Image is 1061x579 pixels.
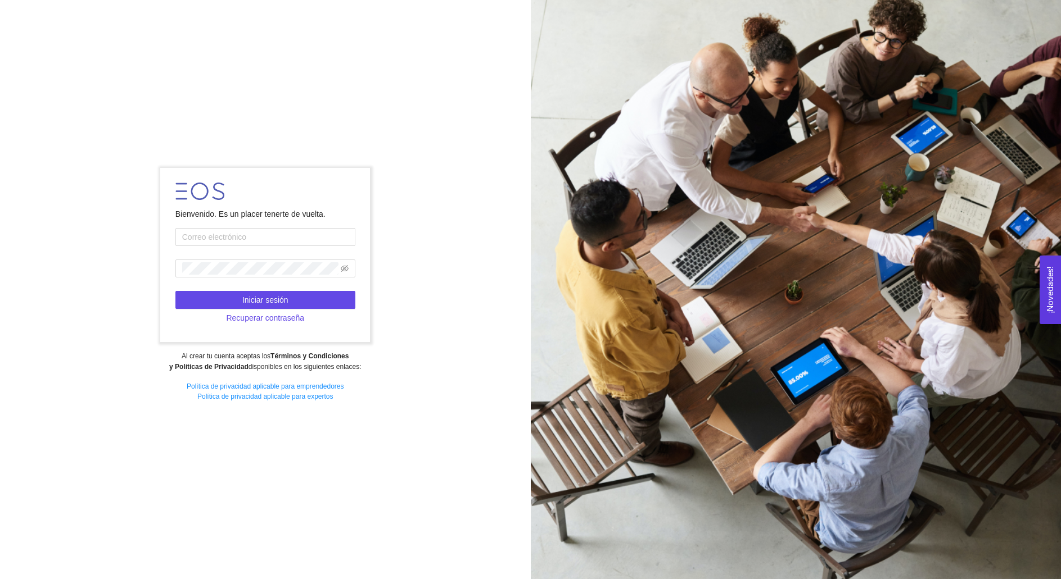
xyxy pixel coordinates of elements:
[341,265,349,272] span: eye-invisible
[7,351,523,372] div: Al crear tu cuenta aceptas los disponibles en los siguientes enlaces:
[175,313,355,322] a: Recuperar contraseña
[226,312,304,324] span: Recuperar contraseña
[175,228,355,246] input: Correo electrónico
[197,393,333,400] a: Política de privacidad aplicable para expertos
[187,382,344,390] a: Política de privacidad aplicable para emprendedores
[175,183,224,200] img: LOGO
[242,294,288,306] span: Iniciar sesión
[175,208,355,220] div: Bienvenido. Es un placer tenerte de vuelta.
[175,291,355,309] button: Iniciar sesión
[175,309,355,327] button: Recuperar contraseña
[1040,256,1061,324] button: Open Feedback Widget
[169,352,349,371] strong: Términos y Condiciones y Políticas de Privacidad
